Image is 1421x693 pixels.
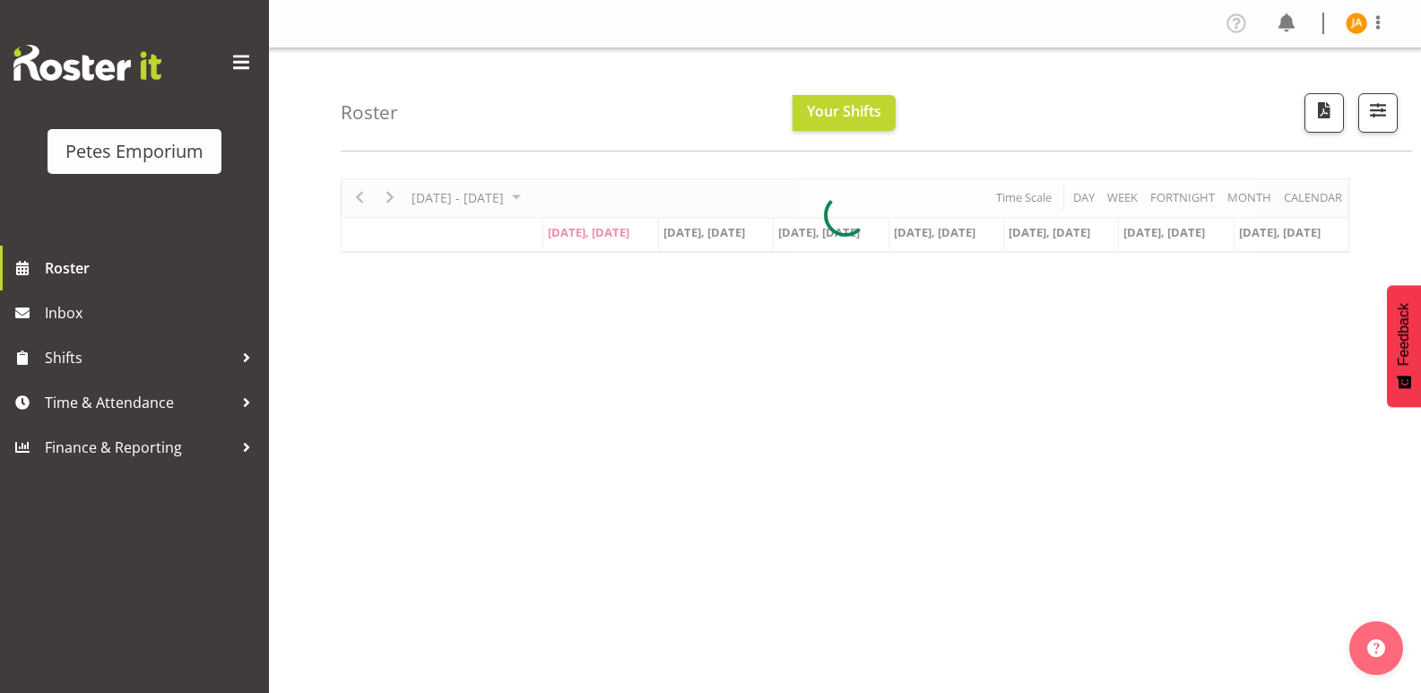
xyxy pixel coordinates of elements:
span: Inbox [45,299,260,326]
span: Time & Attendance [45,389,233,416]
button: Filter Shifts [1358,93,1398,133]
span: Roster [45,255,260,282]
h4: Roster [341,102,398,123]
img: help-xxl-2.png [1367,639,1385,657]
span: Finance & Reporting [45,434,233,461]
button: Your Shifts [793,95,896,131]
button: Feedback - Show survey [1387,285,1421,407]
img: Rosterit website logo [13,45,161,81]
span: Your Shifts [807,101,881,121]
div: Petes Emporium [65,138,204,165]
span: Shifts [45,344,233,371]
span: Feedback [1396,303,1412,366]
button: Download a PDF of the roster according to the set date range. [1304,93,1344,133]
img: jeseryl-armstrong10788.jpg [1346,13,1367,34]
